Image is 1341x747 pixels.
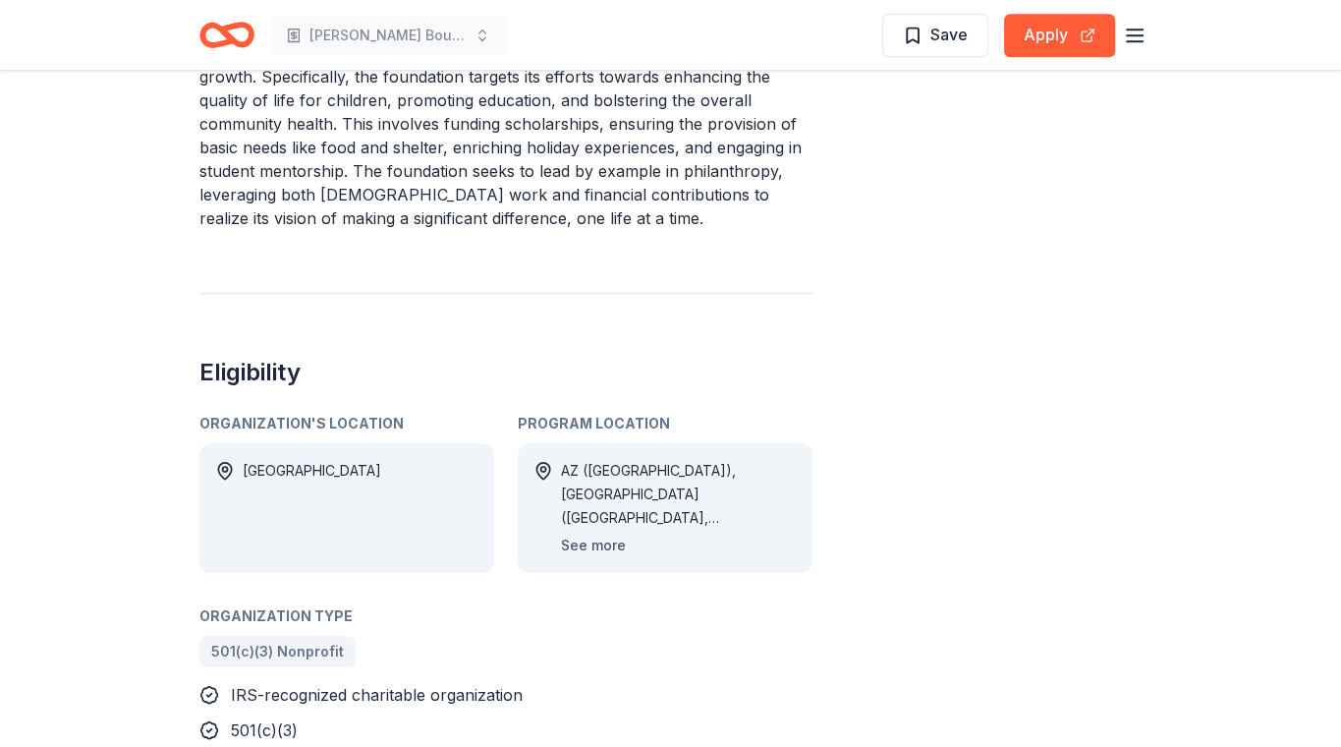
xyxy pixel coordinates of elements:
button: [PERSON_NAME] Bounty [270,16,506,55]
button: See more [561,534,626,557]
a: Home [199,12,254,58]
div: AZ ([GEOGRAPHIC_DATA]), [GEOGRAPHIC_DATA] ([GEOGRAPHIC_DATA], [GEOGRAPHIC_DATA]), [GEOGRAPHIC_DAT... [561,459,797,530]
span: 501(c)(3) Nonprofit [211,640,344,663]
a: 501(c)(3) Nonprofit [199,636,356,667]
button: Save [882,14,988,57]
button: Apply [1004,14,1115,57]
div: [GEOGRAPHIC_DATA] [243,459,381,557]
div: Organization Type [199,604,812,628]
p: The broad goals of the ScanSource Charitable Foundation grant program are to offer support in are... [199,18,812,230]
div: Organization's Location [199,412,494,435]
span: [PERSON_NAME] Bounty [309,24,467,47]
span: Save [930,22,968,47]
span: IRS-recognized charitable organization [231,685,523,705]
h2: Eligibility [199,357,812,388]
div: Program Location [518,412,812,435]
span: 501(c)(3) [231,720,298,740]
